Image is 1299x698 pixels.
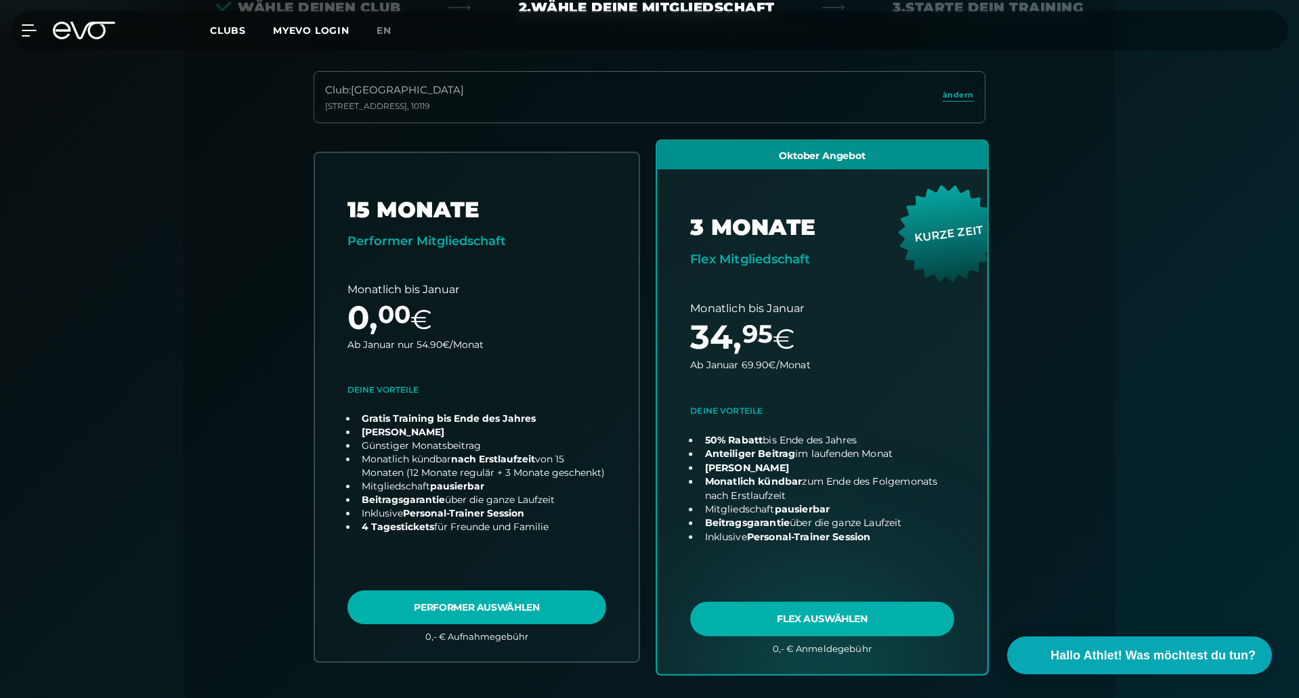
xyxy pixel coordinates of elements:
[657,141,987,674] a: choose plan
[210,24,246,37] span: Clubs
[315,153,639,661] a: choose plan
[943,89,974,105] a: ändern
[377,23,408,39] a: en
[377,24,391,37] span: en
[273,24,349,37] a: MYEVO LOGIN
[1050,647,1256,665] span: Hallo Athlet! Was möchtest du tun?
[1007,636,1272,674] button: Hallo Athlet! Was möchtest du tun?
[210,24,273,37] a: Clubs
[943,89,974,101] span: ändern
[325,101,464,112] div: [STREET_ADDRESS] , 10119
[325,83,464,98] div: Club : [GEOGRAPHIC_DATA]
